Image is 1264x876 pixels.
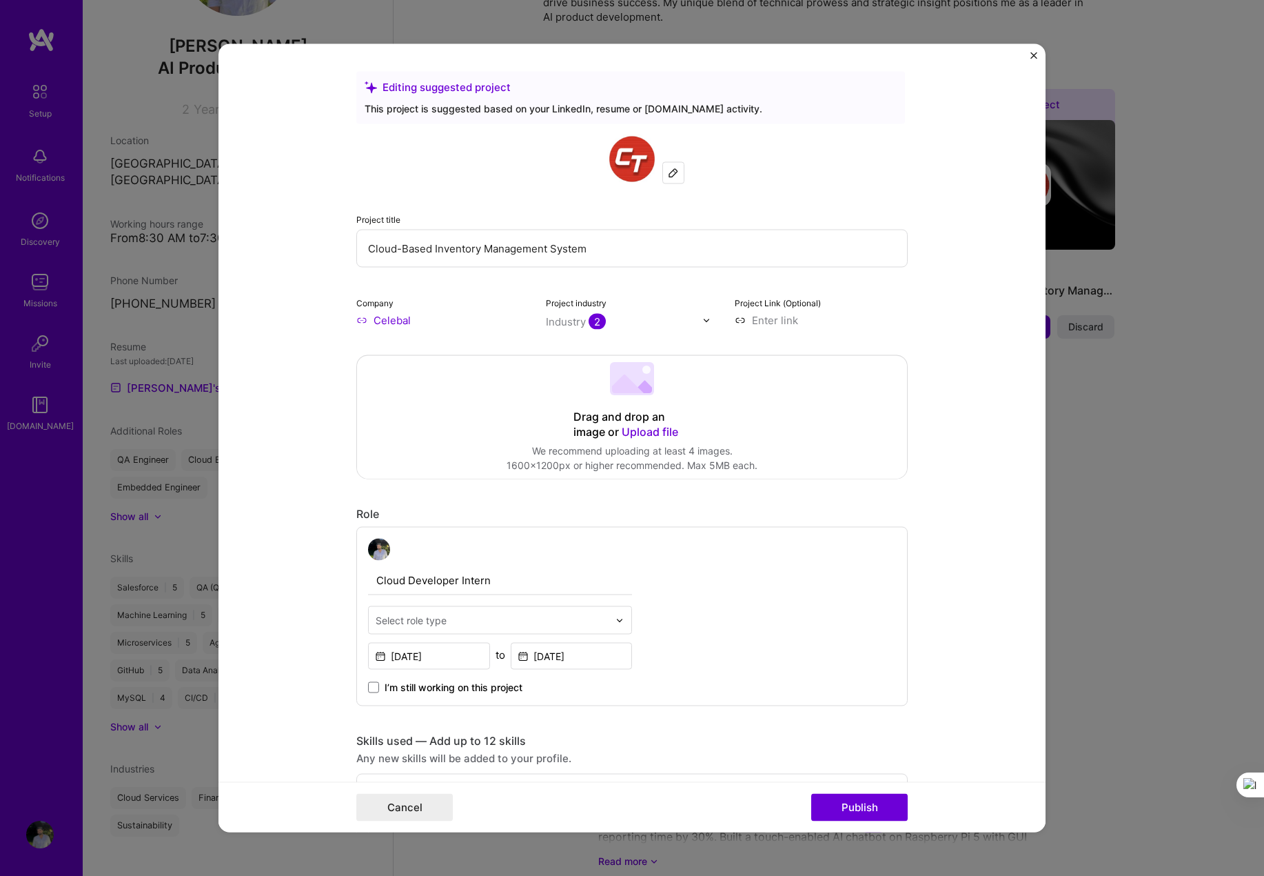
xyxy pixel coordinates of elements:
button: Publish [811,794,908,822]
span: 2 [589,314,606,330]
label: Company [356,298,394,308]
input: Enter the name of the project [356,230,908,268]
div: Drag and drop an image or Upload fileWe recommend uploading at least 4 images.1600x1200px or high... [356,355,908,479]
img: drop icon [702,316,711,324]
input: Role Name [368,566,632,595]
label: Project Link (Optional) [735,298,821,308]
div: Editing suggested project [365,80,897,94]
button: Close [1030,52,1037,67]
input: Enter link [735,313,908,328]
div: to [496,648,505,662]
img: drop icon [615,616,624,624]
label: Project title [356,215,400,225]
input: Date [511,643,633,670]
img: Company logo [607,135,657,184]
div: Any new skills will be added to your profile. [356,751,908,766]
div: Drag and drop an image or [573,410,691,440]
input: Enter name or website [356,313,529,328]
i: icon SuggestedTeams [365,81,377,93]
div: 1600x1200px or higher recommended. Max 5MB each. [507,457,757,472]
div: This project is suggested based on your LinkedIn, resume or [DOMAIN_NAME] activity. [365,101,897,116]
input: Date [368,643,490,670]
div: Select role type [376,613,447,628]
button: Cancel [356,794,453,822]
div: Role [356,507,908,521]
span: Upload file [622,425,678,439]
img: Edit [668,168,679,179]
span: I’m still working on this project [385,681,522,695]
label: Project industry [546,298,606,308]
div: Industry [546,315,606,329]
div: Edit [663,163,684,183]
div: Skills used — Add up to 12 skills [356,734,908,748]
div: We recommend uploading at least 4 images. [507,443,757,457]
